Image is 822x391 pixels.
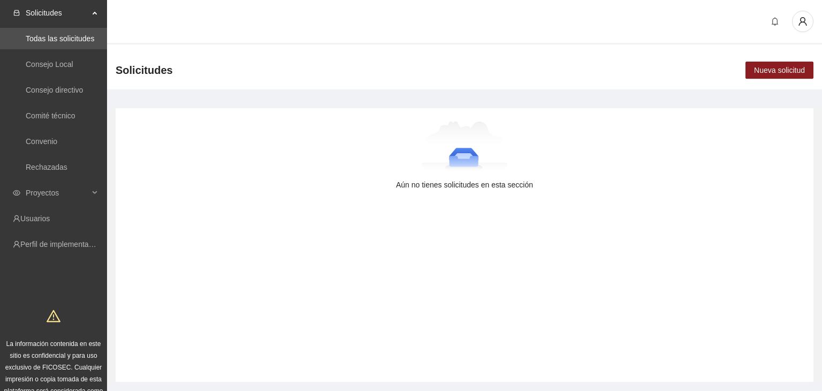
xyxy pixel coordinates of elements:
button: bell [766,13,783,30]
span: Proyectos [26,182,89,204]
span: Nueva solicitud [754,64,805,76]
a: Perfil de implementadora [20,240,104,249]
a: Consejo directivo [26,86,83,94]
span: user [793,17,813,26]
a: Consejo Local [26,60,73,69]
span: bell [767,17,783,26]
a: Usuarios [20,214,50,223]
div: Aún no tienes solicitudes en esta sección [133,179,796,191]
span: Solicitudes [26,2,89,24]
a: Rechazadas [26,163,67,171]
a: Convenio [26,137,57,146]
button: user [792,11,813,32]
span: warning [47,309,60,323]
img: Aún no tienes solicitudes en esta sección [421,121,508,175]
a: Comité técnico [26,111,75,120]
span: eye [13,189,20,197]
button: Nueva solicitud [745,62,813,79]
span: inbox [13,9,20,17]
a: Todas las solicitudes [26,34,94,43]
span: Solicitudes [116,62,173,79]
